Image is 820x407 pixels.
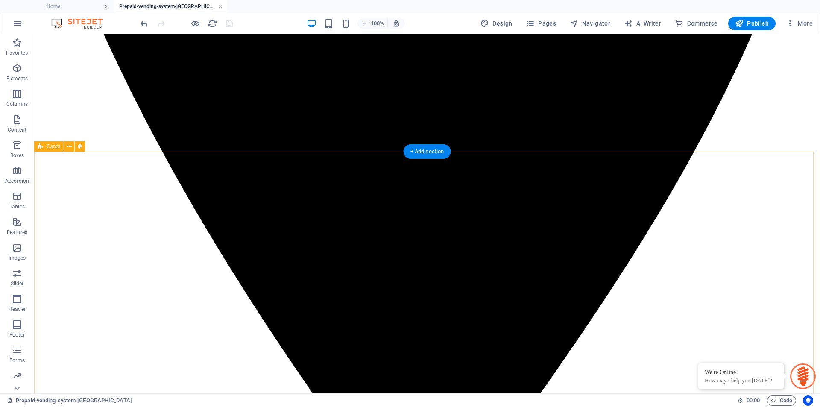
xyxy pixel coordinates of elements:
div: We're Online! [671,335,743,342]
p: Tables [9,203,25,210]
i: On resize automatically adjust zoom level to fit chosen device. [392,20,400,27]
h4: Prepaid-vending-system-[GEOGRAPHIC_DATA] [114,2,227,11]
div: Chat with us now [44,48,143,59]
button: Publish [728,17,776,30]
p: How may I help you today? [671,343,743,350]
img: Editor Logo [49,18,113,29]
span: Commerce [675,19,718,28]
span: More [786,19,813,28]
span: Pages [526,19,556,28]
span: AI Writer [624,19,661,28]
button: Pages [523,17,559,30]
button: AI Writer [621,17,665,30]
button: Navigator [566,17,614,30]
span: : [753,397,754,404]
i: Undo: Change image (Ctrl+Z) [139,19,149,29]
span: Code [771,395,792,406]
div: Design (Ctrl+Alt+Y) [477,17,516,30]
div: Articles [110,252,163,279]
div: + Add section [404,144,451,159]
div: FAQs [57,252,110,279]
p: Slider [11,280,24,287]
img: Gravatar [757,331,780,354]
p: Images [9,255,26,261]
span: Conversation [4,267,57,273]
div: Minimize live chat window [140,4,161,25]
p: Elements [6,75,28,82]
h6: Session time [738,395,760,406]
button: Design [477,17,516,30]
p: Marketing [5,383,29,389]
i: Reload page [208,19,217,29]
p: Features [7,229,27,236]
p: Favorites [6,50,28,56]
p: Header [9,306,26,313]
p: Forms [9,357,25,364]
button: undo [139,18,149,29]
span: Publish [735,19,769,28]
button: 100% [357,18,388,29]
span: Design [480,19,512,28]
span: 00 00 [747,395,760,406]
button: Usercentrics [803,395,813,406]
button: More [782,17,816,30]
button: Code [767,395,796,406]
span: We're online! [50,102,118,188]
p: Content [8,126,26,133]
p: Boxes [10,152,24,159]
h6: 100% [370,18,384,29]
button: reload [207,18,217,29]
textarea: Type your message and hit 'Enter' [4,223,163,252]
img: d_718545288_company_1734632838138_718545288 [15,43,36,64]
span: Navigator [570,19,610,28]
span: Cards [47,144,60,149]
p: Accordion [5,178,29,184]
p: Columns [6,101,28,108]
a: Click to cancel selection. Double-click to open Pages [7,395,132,406]
p: Footer [9,331,25,338]
button: Commerce [671,17,721,30]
